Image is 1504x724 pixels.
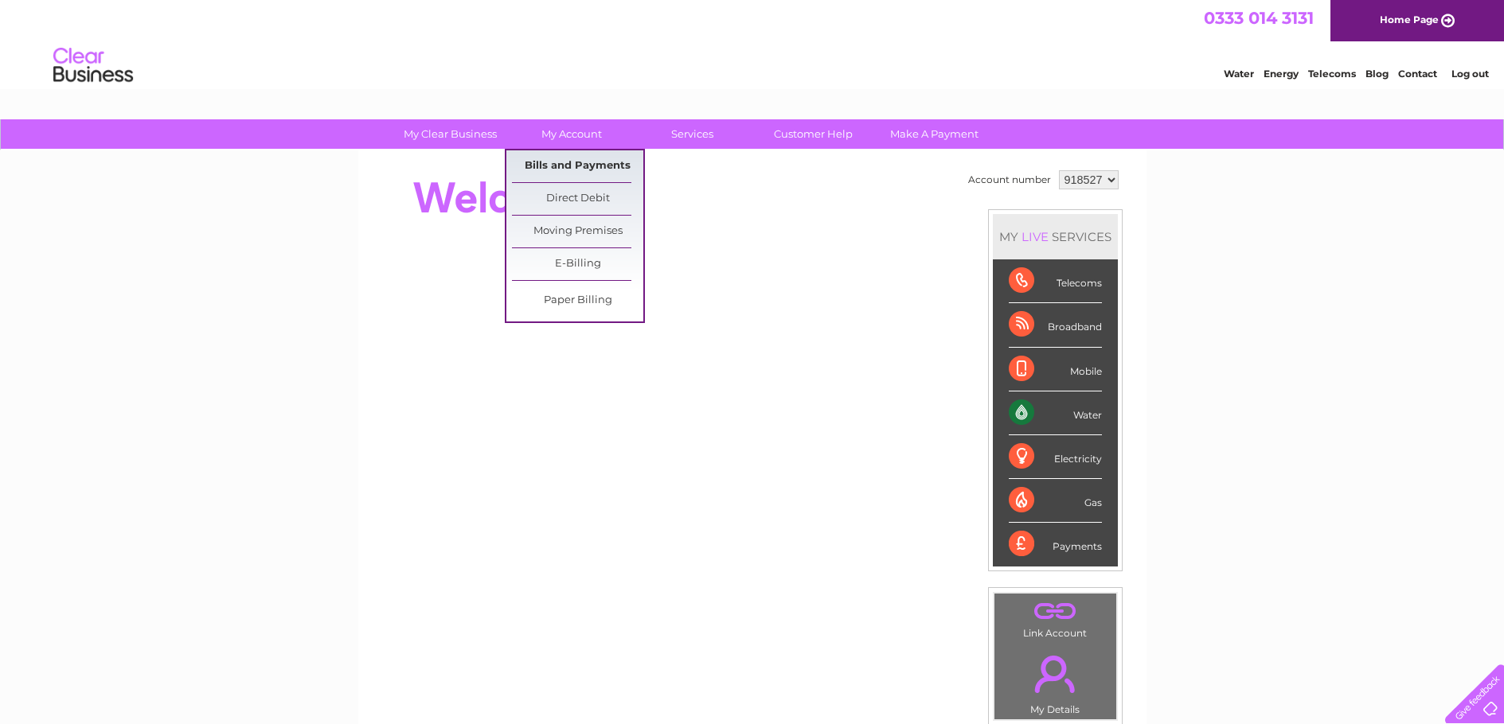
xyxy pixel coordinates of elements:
[994,642,1117,720] td: My Details
[512,150,643,182] a: Bills and Payments
[1224,68,1254,80] a: Water
[1308,68,1356,80] a: Telecoms
[748,119,879,149] a: Customer Help
[1018,229,1052,244] div: LIVE
[1365,68,1389,80] a: Blog
[385,119,516,149] a: My Clear Business
[1009,479,1102,523] div: Gas
[1204,8,1314,28] a: 0333 014 3131
[512,285,643,317] a: Paper Billing
[1009,259,1102,303] div: Telecoms
[506,119,637,149] a: My Account
[1398,68,1437,80] a: Contact
[512,216,643,247] a: Moving Premises
[627,119,758,149] a: Services
[869,119,1000,149] a: Make A Payment
[1009,435,1102,479] div: Electricity
[1451,68,1489,80] a: Log out
[512,248,643,280] a: E-Billing
[53,41,134,90] img: logo.png
[377,9,1129,77] div: Clear Business is a trading name of Verastar Limited (registered in [GEOGRAPHIC_DATA] No. 3667643...
[964,166,1055,193] td: Account number
[1009,523,1102,566] div: Payments
[1009,391,1102,435] div: Water
[998,646,1112,702] a: .
[512,183,643,215] a: Direct Debit
[1009,348,1102,391] div: Mobile
[998,597,1112,625] a: .
[994,593,1117,643] td: Link Account
[1264,68,1299,80] a: Energy
[1009,303,1102,347] div: Broadband
[993,214,1118,259] div: MY SERVICES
